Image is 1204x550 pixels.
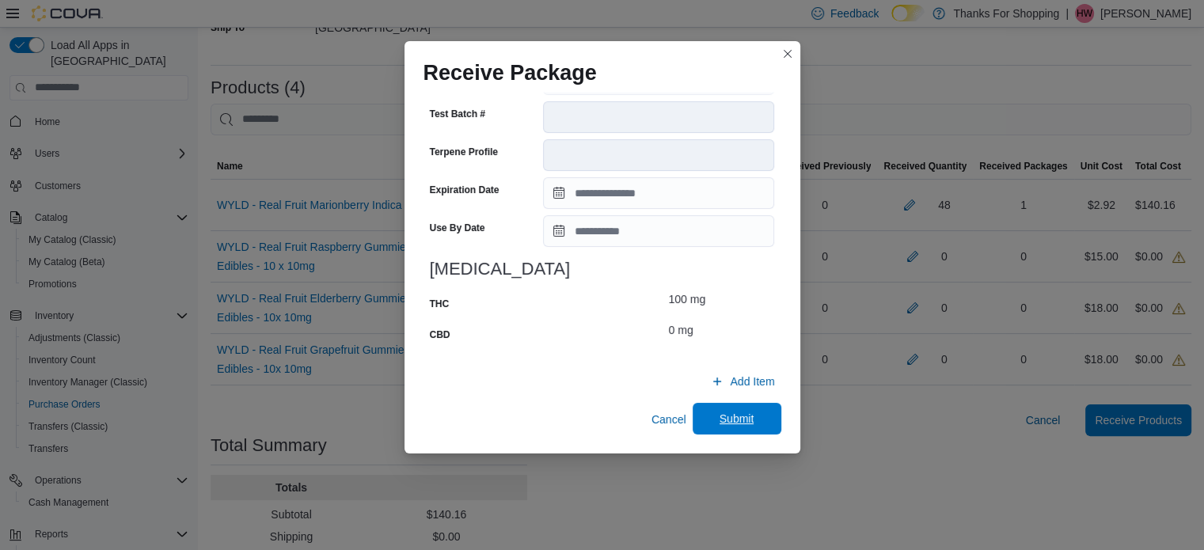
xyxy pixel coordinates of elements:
p: 100 [668,291,686,307]
label: Terpene Profile [430,146,498,158]
p: 0 [668,322,674,338]
input: Press the down key to open a popover containing a calendar. [543,177,774,209]
label: Expiration Date [430,184,499,196]
span: Add Item [730,374,774,389]
div: mg [690,291,705,307]
label: Use By Date [430,222,485,234]
div: mg [678,322,693,338]
button: Add Item [705,366,781,397]
h3: [MEDICAL_DATA] [430,260,775,279]
button: Cancel [645,404,693,435]
input: Press the down key to open a popover containing a calendar. [543,215,774,247]
h1: Receive Package [423,60,597,85]
button: Closes this modal window [778,44,797,63]
label: THC [430,298,450,310]
span: Submit [720,411,754,427]
span: Cancel [651,412,686,427]
button: Submit [693,403,781,434]
label: CBD [430,328,450,341]
label: Test Batch # [430,108,485,120]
